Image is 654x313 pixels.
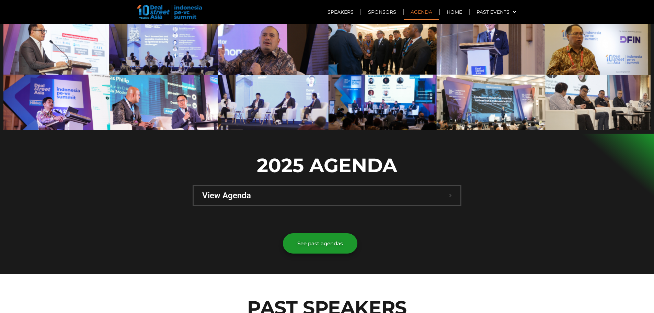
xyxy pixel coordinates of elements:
a: See past agendas [283,233,357,254]
a: Agenda [404,4,439,20]
span: View Agenda [202,191,449,200]
a: Past Events [470,4,523,20]
a: Speakers [321,4,360,20]
a: Sponsors [361,4,403,20]
p: 2025 AGENDA [193,151,461,180]
span: See past agendas [297,241,343,246]
a: Home [440,4,469,20]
